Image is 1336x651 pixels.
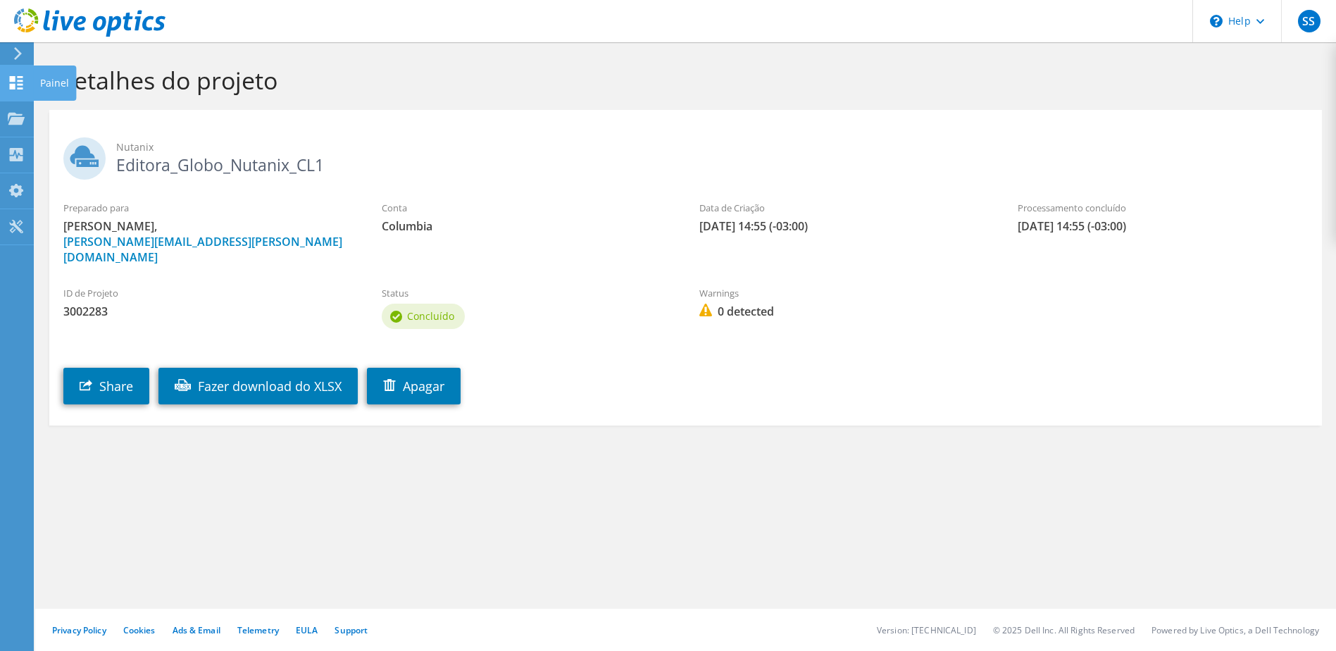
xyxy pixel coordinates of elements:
[1151,624,1319,636] li: Powered by Live Optics, a Dell Technology
[699,286,989,300] label: Warnings
[1018,218,1308,234] span: [DATE] 14:55 (-03:00)
[63,137,1308,173] h2: Editora_Globo_Nutanix_CL1
[63,234,342,265] a: [PERSON_NAME][EMAIL_ADDRESS][PERSON_NAME][DOMAIN_NAME]
[699,201,989,215] label: Data de Criação
[407,309,454,323] span: Concluído
[382,286,672,300] label: Status
[63,201,354,215] label: Preparado para
[382,218,672,234] span: Columbia
[296,624,318,636] a: EULA
[123,624,156,636] a: Cookies
[63,368,149,404] a: Share
[63,218,354,265] span: [PERSON_NAME],
[52,624,106,636] a: Privacy Policy
[237,624,279,636] a: Telemetry
[699,218,989,234] span: [DATE] 14:55 (-03:00)
[699,304,989,319] span: 0 detected
[1210,15,1223,27] svg: \n
[1018,201,1308,215] label: Processamento concluído
[173,624,220,636] a: Ads & Email
[56,66,1308,95] h1: Detalhes do projeto
[382,201,672,215] label: Conta
[367,368,461,404] a: Apagar
[33,66,76,101] div: Painel
[63,304,354,319] span: 3002283
[158,368,358,404] a: Fazer download do XLSX
[993,624,1135,636] li: © 2025 Dell Inc. All Rights Reserved
[1298,10,1321,32] span: SS
[335,624,368,636] a: Support
[877,624,976,636] li: Version: [TECHNICAL_ID]
[116,139,1308,155] span: Nutanix
[63,286,354,300] label: ID de Projeto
